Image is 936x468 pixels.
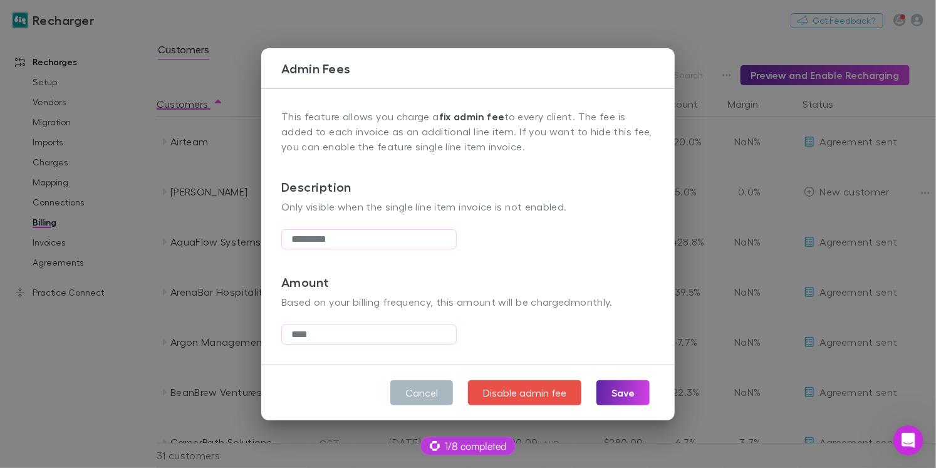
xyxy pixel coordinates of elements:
[439,110,505,123] strong: fix admin fee
[281,154,655,199] h3: Description
[281,109,655,154] p: This feature allows you charge a to every client. The fee is added to each invoice as an addition...
[206,338,224,363] span: 😐
[281,294,655,309] p: Based on your billing frequency, this amount will be charged monthly .
[377,5,400,29] button: Collapse window
[165,379,266,389] a: Open in help center
[8,5,32,29] button: go back
[281,249,655,294] h3: Amount
[239,338,257,363] span: 😃
[390,380,453,405] button: Cancel
[281,199,655,214] p: Only visible when the single line item invoice is not enabled.
[232,338,264,363] span: smiley reaction
[174,338,192,363] span: 😞
[199,338,232,363] span: neutral face reaction
[468,380,581,405] button: Disable admin fee
[167,338,199,363] span: disappointed reaction
[400,5,423,28] div: Close
[893,425,923,455] iframe: Intercom live chat
[281,61,675,76] h3: Admin Fees
[596,380,650,405] button: Save
[15,326,416,340] div: Did this answer your question?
